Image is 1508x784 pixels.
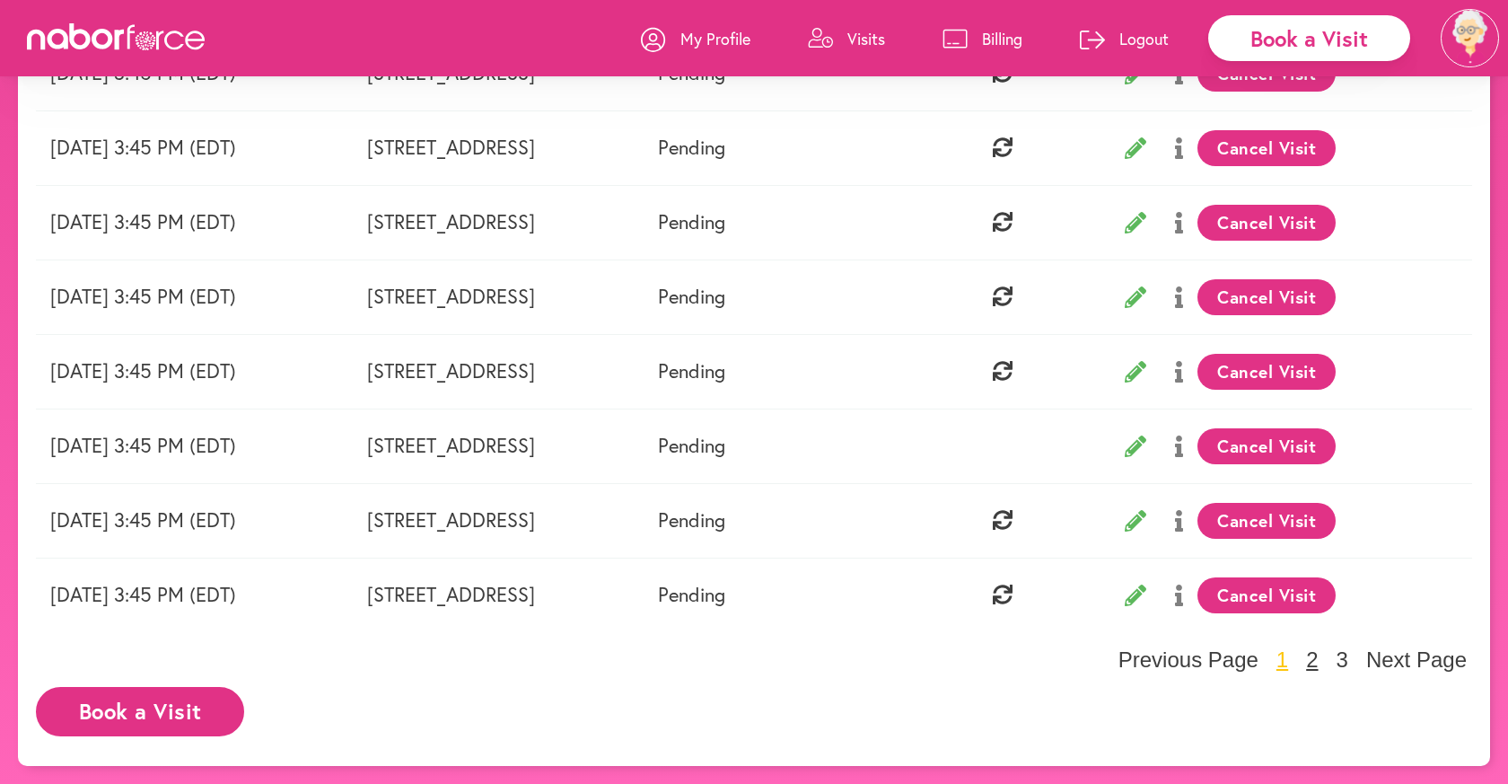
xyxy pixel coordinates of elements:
a: Billing [942,12,1022,66]
td: [DATE] 3:45 PM (EDT) [36,110,353,185]
button: Book a Visit [36,687,244,736]
button: Cancel Visit [1197,503,1337,539]
td: Pending [644,260,910,334]
button: Cancel Visit [1197,130,1337,166]
td: [DATE] 3:45 PM (EDT) [36,483,353,558]
a: Visits [808,12,885,66]
button: 3 [1331,647,1354,674]
td: [STREET_ADDRESS] [353,483,644,558]
td: [STREET_ADDRESS] [353,260,644,334]
td: [STREET_ADDRESS] [353,185,644,260]
a: My Profile [641,12,750,66]
button: Cancel Visit [1197,279,1337,315]
td: [STREET_ADDRESS] [353,409,644,483]
button: Cancel Visit [1197,354,1337,390]
button: Cancel Visit [1197,205,1337,241]
button: Cancel Visit [1197,577,1337,613]
p: My Profile [680,28,750,49]
td: [DATE] 3:45 PM (EDT) [36,409,353,483]
p: Billing [982,28,1022,49]
td: Pending [644,483,910,558]
button: 1 [1271,647,1293,674]
button: 2 [1301,647,1323,674]
td: Pending [644,558,910,632]
td: Pending [644,334,910,409]
p: Visits [847,28,885,49]
td: [DATE] 3:45 PM (EDT) [36,558,353,632]
a: Logout [1080,12,1169,66]
td: Pending [644,409,910,483]
a: Book a Visit [36,700,244,718]
td: [STREET_ADDRESS] [353,558,644,632]
button: Previous Page [1113,647,1264,674]
button: Next Page [1361,647,1472,674]
img: efc20bcf08b0dac87679abea64c1faab.png [1441,9,1499,67]
td: Pending [644,185,910,260]
td: [STREET_ADDRESS] [353,110,644,185]
td: [DATE] 3:45 PM (EDT) [36,260,353,334]
button: Cancel Visit [1197,428,1337,464]
td: [STREET_ADDRESS] [353,334,644,409]
td: [DATE] 3:45 PM (EDT) [36,185,353,260]
td: Pending [644,110,910,185]
td: [DATE] 3:45 PM (EDT) [36,334,353,409]
p: Logout [1119,28,1169,49]
div: Book a Visit [1208,15,1410,61]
